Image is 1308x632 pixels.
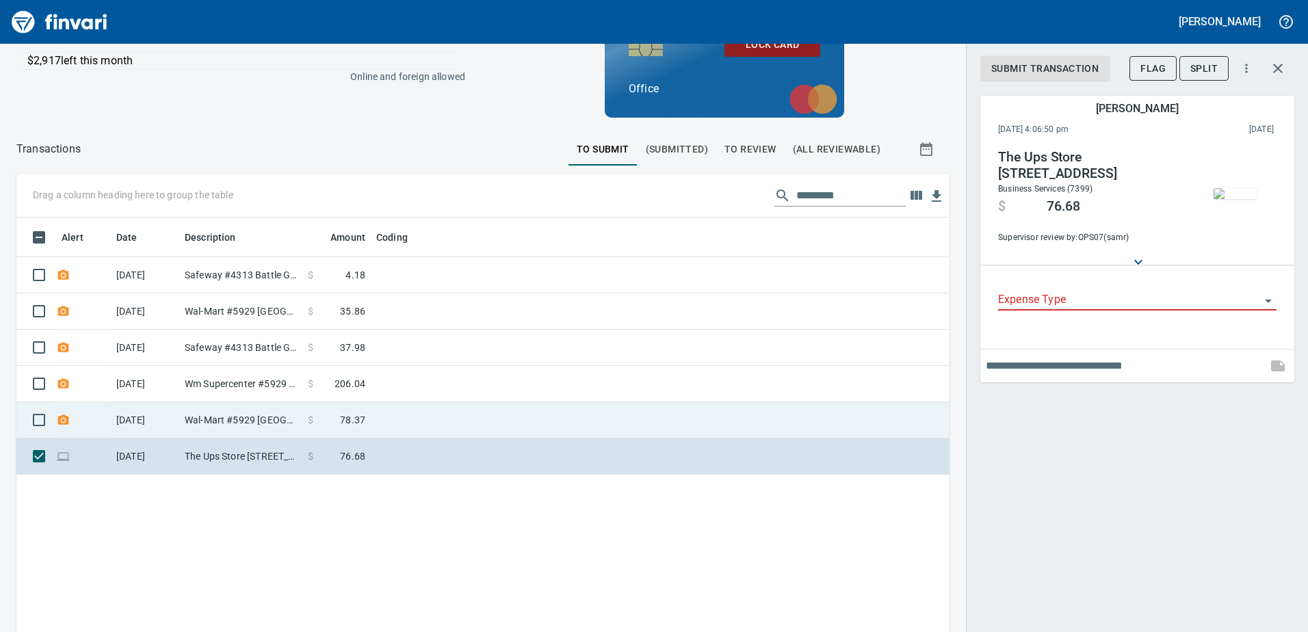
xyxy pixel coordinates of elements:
span: Submit Transaction [991,60,1099,77]
span: $ [308,449,313,463]
span: Receipt Required [56,270,70,279]
span: This records your note into the expense [1261,350,1294,382]
span: Date [116,229,155,246]
h4: The Ups Store [STREET_ADDRESS] [998,149,1184,182]
span: Coding [376,229,426,246]
button: Lock Card [724,32,820,57]
span: Description [185,229,254,246]
span: Online transaction [56,451,70,460]
span: Alert [62,229,83,246]
span: 37.98 [340,341,365,354]
img: receipts%2Ftapani%2F2025-09-29%2FJzoGOT8oVaeitZ1UdICkDM6BnD42__K1uOXEFevZf0qSGXlm5EZ.jpg [1214,188,1257,199]
td: Wal-Mart #5929 [GEOGRAPHIC_DATA] [179,402,302,438]
button: Flag [1129,56,1177,81]
td: Safeway #4313 Battle Ground [GEOGRAPHIC_DATA] [179,330,302,366]
span: 35.86 [340,304,365,318]
span: (Submitted) [646,141,708,158]
span: 76.68 [340,449,365,463]
span: 76.68 [1047,198,1080,215]
span: Amount [313,229,365,246]
span: [DATE] 4:06:50 pm [998,123,1159,137]
button: Split [1179,56,1229,81]
button: [PERSON_NAME] [1175,11,1264,32]
td: [DATE] [111,402,179,438]
nav: breadcrumb [16,141,81,157]
span: Date [116,229,138,246]
button: Close transaction [1261,52,1294,85]
span: Lock Card [735,36,809,53]
span: To Review [724,141,776,158]
span: Business Services (7399) [998,184,1093,194]
button: Submit Transaction [980,56,1110,81]
span: Receipt Required [56,415,70,424]
button: Choose columns to display [906,185,926,206]
span: Receipt Required [56,306,70,315]
span: 206.04 [335,377,365,391]
td: Wm Supercenter #5929 [GEOGRAPHIC_DATA] [179,366,302,402]
td: [DATE] [111,438,179,475]
span: $ [308,268,313,282]
button: More [1231,53,1261,83]
td: Safeway #4313 Battle Ground [GEOGRAPHIC_DATA] [179,257,302,293]
td: [DATE] [111,366,179,402]
button: Show transactions within a particular date range [906,133,950,166]
span: (All Reviewable) [793,141,880,158]
span: Alert [62,229,101,246]
span: Receipt Required [56,343,70,352]
span: Split [1190,60,1218,77]
h5: [PERSON_NAME] [1179,14,1261,29]
span: Flag [1140,60,1166,77]
p: Drag a column heading here to group the table [33,188,233,202]
span: 78.37 [340,413,365,427]
span: $ [998,198,1006,215]
span: $ [308,304,313,318]
p: Office [629,81,820,97]
span: $ [308,413,313,427]
p: Transactions [16,141,81,157]
span: $ [308,341,313,354]
img: Finvari [8,5,111,38]
p: Online and foreign allowed [7,70,465,83]
td: [DATE] [111,293,179,330]
img: mastercard.svg [783,77,844,121]
span: $ [308,377,313,391]
span: Description [185,229,236,246]
span: Receipt Required [56,379,70,388]
h5: [PERSON_NAME] [1096,101,1178,116]
td: [DATE] [111,257,179,293]
span: Coding [376,229,408,246]
td: Wal-Mart #5929 [GEOGRAPHIC_DATA] [179,293,302,330]
span: Amount [330,229,365,246]
span: To Submit [577,141,629,158]
td: The Ups Store [STREET_ADDRESS] [179,438,302,475]
button: Open [1259,291,1278,311]
span: 4.18 [345,268,365,282]
button: Download table [926,186,947,207]
td: [DATE] [111,330,179,366]
p: $2,917 left this month [27,53,456,69]
span: Supervisor review by: OPS07 (samr) [998,231,1184,245]
span: This charge was settled by the merchant and appears on the 2025/09/27 statement. [1159,123,1274,137]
